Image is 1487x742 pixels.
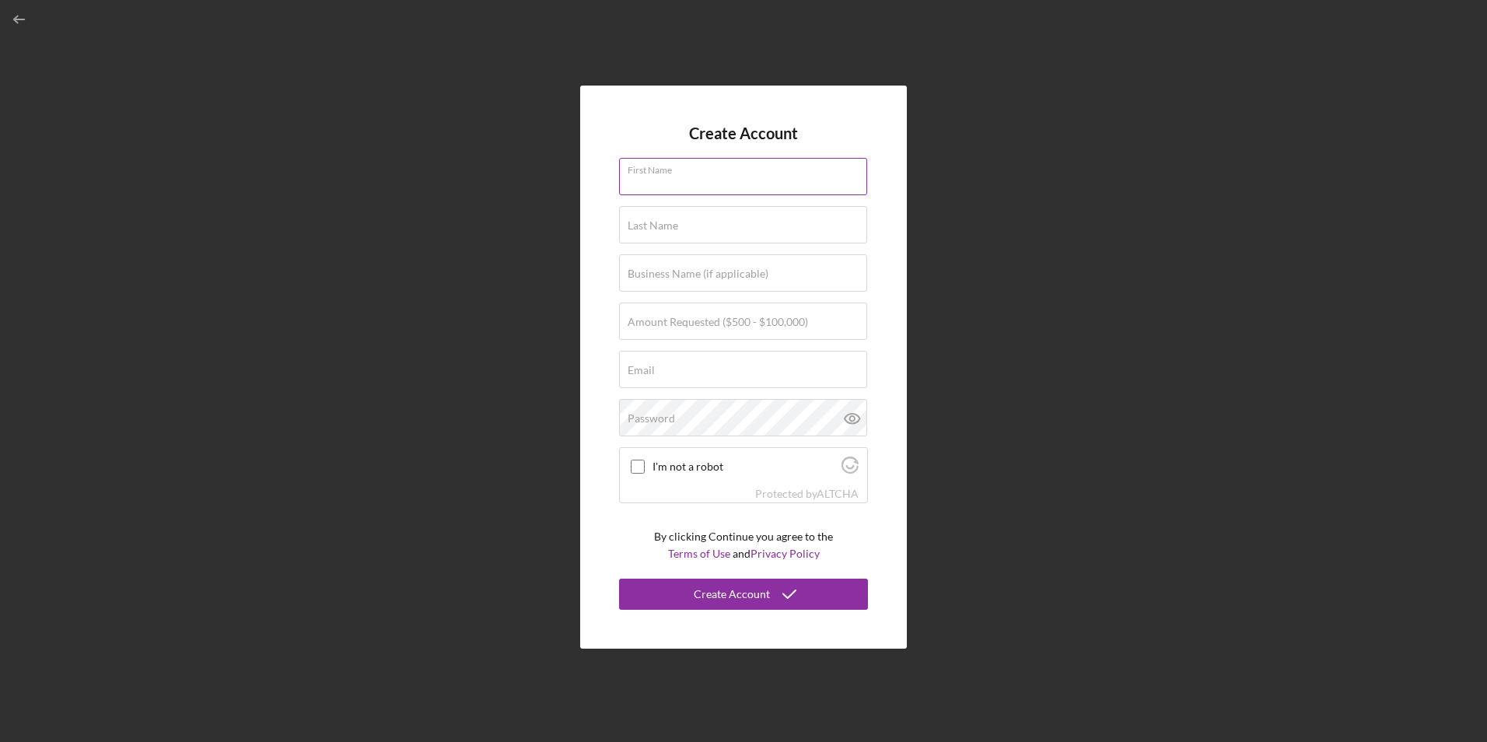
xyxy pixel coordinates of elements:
[628,219,678,232] label: Last Name
[750,547,820,560] a: Privacy Policy
[628,159,867,176] label: First Name
[689,124,798,142] h4: Create Account
[654,528,833,563] p: By clicking Continue you agree to the and
[817,487,859,500] a: Visit Altcha.org
[628,268,768,280] label: Business Name (if applicable)
[653,460,837,473] label: I'm not a robot
[628,364,655,376] label: Email
[628,412,675,425] label: Password
[619,579,868,610] button: Create Account
[694,579,770,610] div: Create Account
[841,463,859,476] a: Visit Altcha.org
[668,547,730,560] a: Terms of Use
[628,316,808,328] label: Amount Requested ($500 - $100,000)
[755,488,859,500] div: Protected by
